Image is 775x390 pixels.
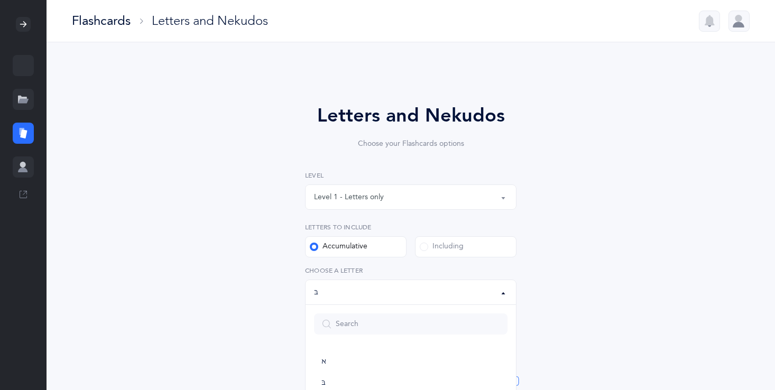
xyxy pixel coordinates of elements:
[305,266,516,275] label: Choose a letter
[310,242,367,252] div: Accumulative
[314,313,508,335] input: Search
[305,280,516,305] button: בּ
[72,12,131,30] div: Flashcards
[275,101,546,130] div: Letters and Nekudos
[314,287,318,298] div: בּ
[321,357,326,367] span: א
[152,12,268,30] div: Letters and Nekudos
[314,192,384,203] div: Level 1 - Letters only
[275,138,546,150] div: Choose your Flashcards options
[420,242,464,252] div: Including
[305,222,516,232] label: Letters to include
[305,171,516,180] label: Level
[321,378,326,388] span: בּ
[305,184,516,210] button: Level 1 - Letters only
